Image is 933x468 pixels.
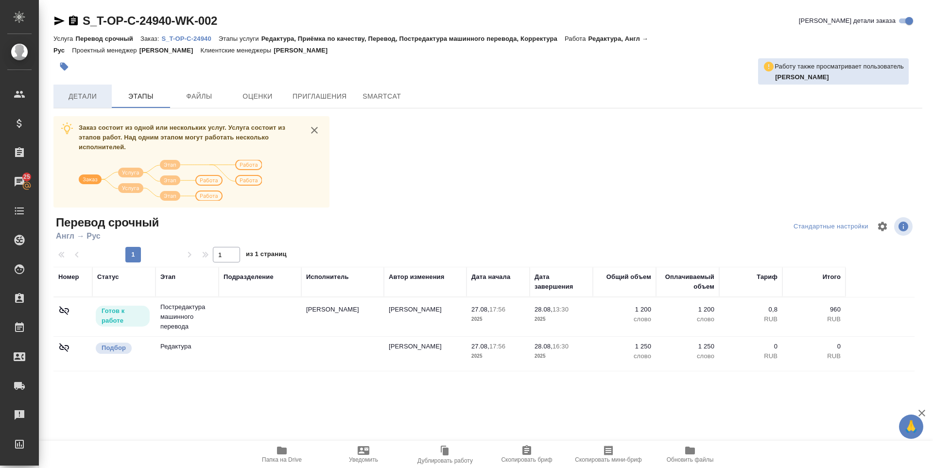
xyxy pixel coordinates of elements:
[775,62,904,71] p: Работу также просматривает пользователь
[775,72,904,82] p: Журавлева Александра
[565,35,588,42] p: Работа
[649,441,731,468] button: Обновить файлы
[161,34,218,42] a: S_T-OP-C-24940
[535,351,588,361] p: 2025
[97,272,119,282] div: Статус
[301,300,384,334] td: [PERSON_NAME]
[118,90,164,103] span: Этапы
[307,123,322,138] button: close
[724,305,777,314] p: 0,8
[894,217,915,236] span: Посмотреть информацию
[489,343,505,350] p: 17:56
[661,351,714,361] p: слово
[161,35,218,42] p: S_T-OP-C-24940
[102,306,144,326] p: Готов к работе
[535,272,588,292] div: Дата завершения
[359,90,405,103] span: SmartCat
[724,314,777,324] p: RUB
[160,272,175,282] div: Этап
[903,416,919,437] span: 🙏
[53,35,75,42] p: Услуга
[471,306,489,313] p: 27.08,
[53,215,159,230] span: Перевод срочный
[262,456,302,463] span: Папка на Drive
[59,90,106,103] span: Детали
[323,441,404,468] button: Уведомить
[606,272,651,282] div: Общий объем
[389,272,444,282] div: Автор изменения
[553,343,569,350] p: 16:30
[724,342,777,351] p: 0
[140,35,161,42] p: Заказ:
[72,47,139,54] p: Проектный менеджер
[384,300,466,334] td: [PERSON_NAME]
[83,14,217,27] a: S_T-OP-C-24940-WK-002
[661,305,714,314] p: 1 200
[68,15,79,27] button: Скопировать ссылку
[787,342,841,351] p: 0
[575,456,641,463] span: Скопировать мини-бриф
[787,305,841,314] p: 960
[486,441,568,468] button: Скопировать бриф
[2,170,36,194] a: 25
[823,272,841,282] div: Итого
[775,73,829,81] b: [PERSON_NAME]
[160,302,214,331] p: Постредактура машинного перевода
[241,441,323,468] button: Папка на Drive
[489,306,505,313] p: 17:56
[471,272,510,282] div: Дата начала
[661,314,714,324] p: слово
[246,248,287,262] span: из 1 страниц
[899,415,923,439] button: 🙏
[224,272,274,282] div: Подразделение
[17,172,36,182] span: 25
[404,441,486,468] button: Дублировать работу
[274,47,335,54] p: [PERSON_NAME]
[79,124,285,151] span: Заказ состоит из одной или нескольких услуг. Услуга состоит из этапов работ. Над одним этапом мог...
[598,314,651,324] p: слово
[53,56,75,77] button: Добавить тэг
[306,272,349,282] div: Исполнитель
[75,35,140,42] p: Перевод срочный
[568,441,649,468] button: Скопировать мини-бриф
[471,343,489,350] p: 27.08,
[598,342,651,351] p: 1 250
[293,90,347,103] span: Приглашения
[201,47,274,54] p: Клиентские менеджеры
[471,314,525,324] p: 2025
[757,272,777,282] div: Тариф
[501,456,552,463] span: Скопировать бриф
[535,314,588,324] p: 2025
[349,456,378,463] span: Уведомить
[661,342,714,351] p: 1 250
[799,16,896,26] span: [PERSON_NAME] детали заказа
[53,230,159,242] span: Англ → Рус
[598,305,651,314] p: 1 200
[724,351,777,361] p: RUB
[535,306,553,313] p: 28.08,
[471,351,525,361] p: 2025
[234,90,281,103] span: Оценки
[791,219,871,234] div: split button
[176,90,223,103] span: Файлы
[787,314,841,324] p: RUB
[535,343,553,350] p: 28.08,
[58,272,79,282] div: Номер
[667,456,714,463] span: Обновить файлы
[661,272,714,292] div: Оплачиваемый объем
[219,35,261,42] p: Этапы услуги
[598,351,651,361] p: слово
[787,351,841,361] p: RUB
[553,306,569,313] p: 13:30
[261,35,565,42] p: Редактура, Приёмка по качеству, Перевод, Постредактура машинного перевода, Корректура
[53,15,65,27] button: Скопировать ссылку для ЯМессенджера
[871,215,894,238] span: Настроить таблицу
[160,342,214,351] p: Редактура
[384,337,466,371] td: [PERSON_NAME]
[417,457,473,464] span: Дублировать работу
[139,47,201,54] p: [PERSON_NAME]
[102,343,126,353] p: Подбор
